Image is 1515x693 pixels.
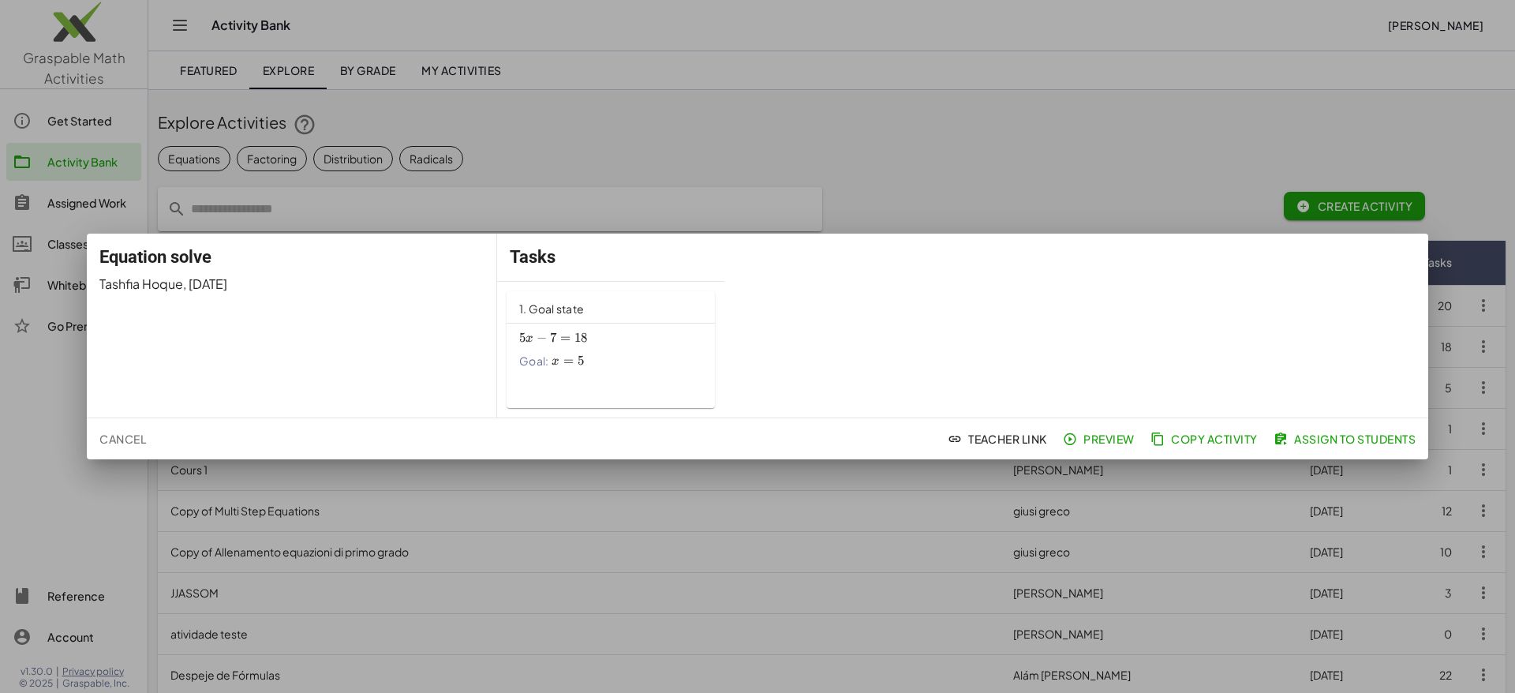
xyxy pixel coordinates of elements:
[1277,432,1416,446] span: Assign to Students
[526,332,533,345] span: x
[519,330,526,346] span: 5
[519,353,548,369] span: Goal:
[99,432,146,446] span: Cancel
[99,275,183,292] span: Tashfia Hoque
[578,353,584,369] span: 5
[1066,432,1135,446] span: Preview
[537,330,547,346] span: −
[507,291,715,408] a: 1. Goal stateGoal:
[574,330,588,346] span: 18
[1060,425,1141,453] button: Preview
[550,330,556,346] span: 7
[93,425,152,453] button: Cancel
[1154,432,1258,446] span: Copy Activity
[552,355,559,368] span: x
[951,432,1047,446] span: Teacher Link
[945,425,1053,453] button: Teacher Link
[560,330,570,346] span: =
[563,353,574,369] span: =
[1270,425,1422,453] button: Assign to Students
[519,302,584,316] span: 1. Goal state
[1147,425,1264,453] button: Copy Activity
[183,275,227,292] span: , [DATE]
[99,247,211,267] span: Equation solve
[497,234,724,281] div: Tasks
